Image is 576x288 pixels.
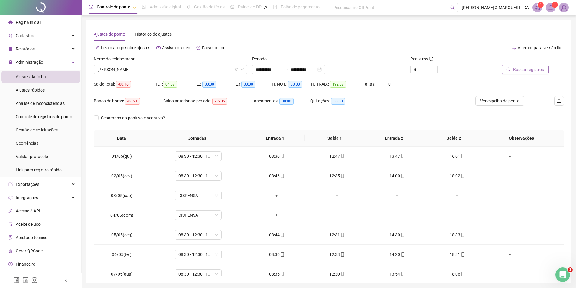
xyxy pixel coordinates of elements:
[554,3,556,7] span: 1
[280,174,285,178] span: mobile
[552,2,558,8] sup: 1
[112,154,132,159] span: 01/05(qui)
[429,57,433,61] span: info-circle
[16,262,35,267] span: Financeiro
[460,252,465,257] span: mobile
[492,231,528,238] div: -
[540,3,542,7] span: 1
[241,81,255,88] span: 00:00
[8,222,13,226] span: audit
[16,222,41,227] span: Aceite de uso
[178,152,218,161] span: 08:30 - 12:30 | 14:30 - 18:30
[557,99,561,103] span: upload
[240,68,244,71] span: down
[111,193,132,198] span: 03/05(sáb)
[340,174,345,178] span: mobile
[97,5,130,9] span: Controle de ponto
[372,271,422,277] div: 13:54
[94,130,149,147] th: Data
[305,130,364,147] th: Saída 1
[16,101,65,106] span: Análise de inconsistências
[424,130,483,147] th: Saída 2
[312,173,362,179] div: 12:35
[432,192,483,199] div: +
[400,272,405,276] span: mobile
[8,20,13,24] span: home
[16,182,39,187] span: Exportações
[95,46,99,50] span: file-text
[340,154,345,158] span: mobile
[8,262,13,266] span: dollar
[116,81,131,88] span: -00:16
[16,47,35,51] span: Relatórios
[252,98,310,105] div: Lançamentos:
[8,60,13,64] span: lock
[64,279,68,283] span: left
[178,270,218,279] span: 08:30 - 12:30 | 14:30 - 18:30
[194,81,233,88] div: HE 2:
[460,272,465,276] span: mobile
[400,252,405,257] span: mobile
[312,251,362,258] div: 12:33
[133,5,136,9] span: pushpin
[149,130,245,147] th: Jornadas
[483,130,559,147] th: Observações
[154,81,194,88] div: HE 1:
[178,171,218,180] span: 08:30 - 12:30 | 14:30 - 18:30
[142,5,146,9] span: file-done
[363,82,376,86] span: Faltas:
[492,173,528,179] div: -
[400,154,405,158] span: mobile
[372,212,422,218] div: +
[252,192,302,199] div: +
[16,88,45,92] span: Ajustes rápidos
[202,45,227,50] span: Faça um tour
[111,173,132,178] span: 02/05(sex)
[288,81,302,88] span: 00:00
[16,141,38,146] span: Ocorrências
[178,250,218,259] span: 08:30 - 12:30 | 14:30 - 18:30
[8,196,13,200] span: sync
[178,211,218,220] span: DISPENSA
[8,34,13,38] span: user-add
[16,74,46,79] span: Ajustes da folha
[340,272,345,276] span: mobile
[340,252,345,257] span: mobile
[194,5,225,9] span: Gestão de férias
[16,33,35,38] span: Cadastros
[8,47,13,51] span: file
[16,128,58,132] span: Gestão de solicitações
[186,5,190,9] span: sun
[279,98,294,105] span: 00:00
[233,81,272,88] div: HE 3:
[8,182,13,186] span: export
[101,45,150,50] span: Leia o artigo sobre ajustes
[22,277,28,283] span: linkedin
[178,230,218,239] span: 08:30 - 12:30 | 14:30 - 18:30
[16,154,48,159] span: Validar protocolo
[264,5,268,9] span: pushpin
[163,81,177,88] span: 04:08
[13,277,19,283] span: facebook
[502,65,549,74] button: Buscar registros
[16,167,62,172] span: Link para registro rápido
[252,271,302,277] div: 08:35
[212,98,227,105] span: -06:05
[312,231,362,238] div: 12:31
[89,5,93,9] span: clock-circle
[432,271,483,277] div: 18:06
[331,98,345,105] span: 00:00
[400,174,405,178] span: mobile
[94,98,163,105] div: Banco de horas:
[238,5,262,9] span: Painel do DP
[492,271,528,277] div: -
[460,233,465,237] span: mobile
[432,173,483,179] div: 18:02
[312,271,362,277] div: 12:30
[512,46,516,50] span: swap
[178,191,218,200] span: DISPENSA
[280,233,285,237] span: mobile
[16,235,47,240] span: Atestado técnico
[252,212,302,218] div: +
[99,115,168,121] span: Separar saldo positivo e negativo?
